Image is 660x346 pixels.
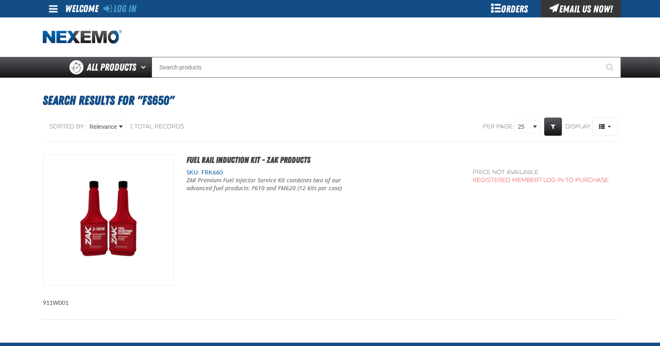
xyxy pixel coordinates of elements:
span: Product Grid Views Toolbar [593,118,617,135]
a: Registered Member? Log In to purchase. [473,177,610,184]
a: Log In [103,3,136,15]
div: Price not available [473,169,610,177]
button: Start Searching [600,57,621,78]
input: Search [152,57,621,78]
div: 1 total records [130,123,184,131]
span: Relevance [90,123,117,131]
span: Per page: [483,123,514,131]
h1: Search Results for "FS650" [43,89,618,112]
a: Fuel Rail Induction Kit - ZAK Products [186,155,310,165]
img: Nexemo logo [43,30,122,44]
div: 911W001 [43,142,618,319]
span: FRK660 [199,169,223,176]
: View Details of the Fuel Rail Induction Kit - ZAK Products [43,155,174,285]
img: Fuel Rail Induction Kit - ZAK Products [43,155,174,285]
a: Home [43,30,122,44]
p: ZAK Premium Fuel Injector Service Kit combines two of our advanced fuel products: F610 and FM620 ... [186,177,351,192]
button: Open All Products pages [138,57,152,78]
button: Product Grid Views Toolbar [592,118,618,136]
span: Display: [565,123,591,130]
span: All Products [87,60,136,75]
span: 25 [518,123,531,131]
div: SKU: [186,169,461,177]
span: Sorted By: [49,123,85,130]
a: Expand or Collapse Grid Filters [544,118,562,136]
